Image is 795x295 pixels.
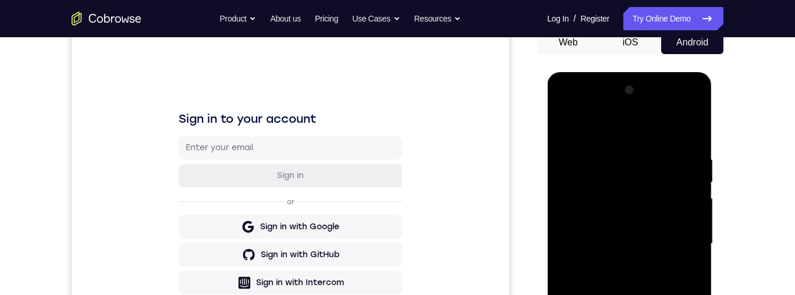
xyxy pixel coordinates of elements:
span: / [573,12,576,26]
button: Sign in with Zendesk [107,268,331,292]
h1: Sign in to your account [107,80,331,96]
a: About us [270,7,300,30]
button: Web [537,31,599,54]
button: iOS [599,31,662,54]
button: Sign in with GitHub [107,212,331,236]
a: Log In [547,7,569,30]
button: Sign in [107,133,331,157]
a: Go to the home page [72,12,141,26]
button: Product [220,7,257,30]
div: Sign in with GitHub [189,218,268,230]
div: Sign in with Zendesk [186,274,271,286]
button: Android [661,31,723,54]
button: Sign in with Intercom [107,240,331,264]
a: Pricing [315,7,338,30]
a: Register [581,7,609,30]
input: Enter your email [114,111,324,123]
button: Sign in with Google [107,184,331,208]
button: Use Cases [352,7,400,30]
button: Resources [414,7,462,30]
a: Try Online Demo [623,7,723,30]
p: or [213,166,225,176]
div: Sign in with Intercom [184,246,272,258]
div: Sign in with Google [189,190,268,202]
